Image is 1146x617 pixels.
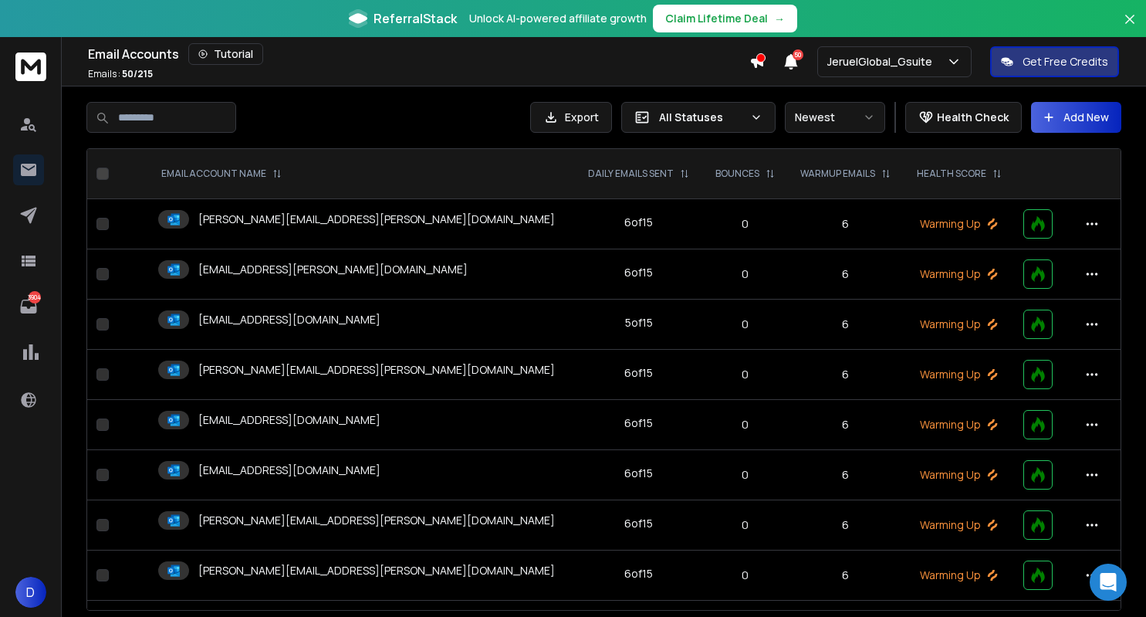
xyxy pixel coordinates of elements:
p: DAILY EMAILS SENT [588,168,674,180]
p: JeruelGlobal_Gsuite [827,54,938,69]
p: 0 [712,367,778,382]
div: 6 of 15 [624,265,653,280]
td: 6 [787,350,904,400]
span: ReferralStack [374,9,457,28]
button: Get Free Credits [990,46,1119,77]
button: Close banner [1120,9,1140,46]
p: Get Free Credits [1023,54,1108,69]
div: 6 of 15 [624,215,653,230]
button: Health Check [905,102,1022,133]
p: [EMAIL_ADDRESS][DOMAIN_NAME] [198,312,380,327]
p: Warming Up [913,317,1006,332]
button: Tutorial [188,43,263,65]
td: 6 [787,500,904,551]
div: Open Intercom Messenger [1090,564,1127,601]
button: Add New [1031,102,1121,133]
div: 5 of 15 [625,315,653,331]
p: WARMUP EMAILS [800,168,875,180]
p: Warming Up [913,216,1006,232]
p: [EMAIL_ADDRESS][DOMAIN_NAME] [198,463,380,478]
span: 50 / 215 [122,67,153,80]
button: Claim Lifetime Deal→ [653,5,797,32]
p: 3904 [29,291,41,303]
p: [PERSON_NAME][EMAIL_ADDRESS][PERSON_NAME][DOMAIN_NAME] [198,513,555,528]
p: Warming Up [913,517,1006,533]
td: 6 [787,450,904,500]
p: Health Check [937,110,1009,125]
a: 3904 [13,291,44,322]
div: EMAIL ACCOUNT NAME [161,168,282,180]
p: [EMAIL_ADDRESS][DOMAIN_NAME] [198,412,380,428]
button: D [15,577,46,608]
td: 6 [787,199,904,249]
td: 6 [787,400,904,450]
div: 6 of 15 [624,566,653,581]
td: 6 [787,551,904,601]
p: 0 [712,467,778,483]
p: Warming Up [913,266,1006,282]
p: Warming Up [913,568,1006,583]
p: [EMAIL_ADDRESS][PERSON_NAME][DOMAIN_NAME] [198,262,468,277]
button: Newest [785,102,885,133]
p: [PERSON_NAME][EMAIL_ADDRESS][PERSON_NAME][DOMAIN_NAME] [198,563,555,578]
p: 0 [712,517,778,533]
p: 0 [712,568,778,583]
div: 6 of 15 [624,415,653,431]
span: 50 [793,49,803,60]
p: Unlock AI-powered affiliate growth [469,11,647,26]
div: 6 of 15 [624,365,653,381]
p: Warming Up [913,417,1006,432]
button: Export [530,102,612,133]
p: All Statuses [659,110,744,125]
div: 6 of 15 [624,466,653,481]
p: Warming Up [913,367,1006,382]
p: 0 [712,317,778,332]
p: HEALTH SCORE [917,168,986,180]
p: [PERSON_NAME][EMAIL_ADDRESS][PERSON_NAME][DOMAIN_NAME] [198,212,555,227]
p: Warming Up [913,467,1006,483]
p: 0 [712,266,778,282]
div: 6 of 15 [624,516,653,531]
td: 6 [787,300,904,350]
td: 6 [787,249,904,300]
p: 0 [712,417,778,432]
div: Email Accounts [88,43,749,65]
p: [PERSON_NAME][EMAIL_ADDRESS][PERSON_NAME][DOMAIN_NAME] [198,362,555,378]
p: 0 [712,216,778,232]
span: → [774,11,785,26]
p: Emails : [88,68,153,80]
p: BOUNCES [715,168,759,180]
